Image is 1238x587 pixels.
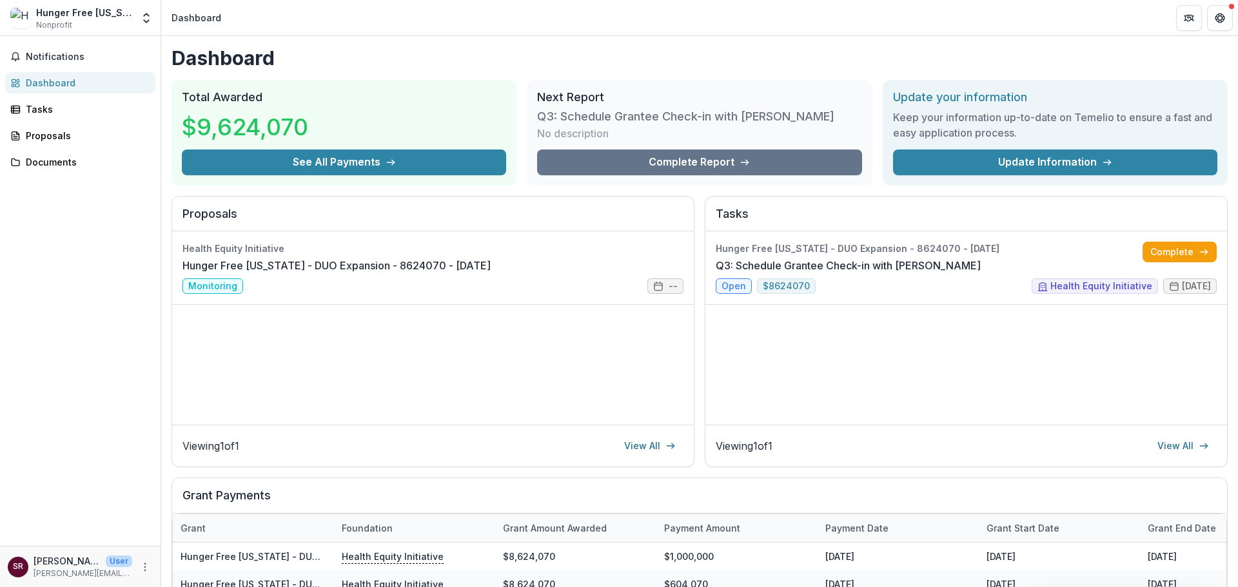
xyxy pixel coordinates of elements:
[182,149,506,175] button: See All Payments
[182,258,491,273] a: Hunger Free [US_STATE] - DUO Expansion - 8624070 - [DATE]
[495,521,614,535] div: Grant amount awarded
[893,149,1217,175] a: Update Information
[537,110,834,124] h3: Q3: Schedule Grantee Check-in with [PERSON_NAME]
[173,514,334,542] div: Grant
[166,8,226,27] nav: breadcrumb
[1140,521,1224,535] div: Grant end date
[26,52,150,63] span: Notifications
[182,438,239,454] p: Viewing 1 of 1
[5,125,155,146] a: Proposals
[656,543,818,570] div: $1,000,000
[106,555,132,567] p: User
[26,155,145,169] div: Documents
[334,521,400,535] div: Foundation
[495,543,656,570] div: $8,624,070
[818,514,979,542] div: Payment date
[979,514,1140,542] div: Grant start date
[342,549,444,563] p: Health Equity Initiative
[1207,5,1233,31] button: Get Help
[182,110,308,144] h3: $9,624,070
[818,543,979,570] div: [DATE]
[13,563,23,571] div: Sam Russell
[656,514,818,542] div: Payment Amount
[979,521,1067,535] div: Grant start date
[716,207,1217,231] h2: Tasks
[334,514,495,542] div: Foundation
[818,521,896,535] div: Payment date
[36,6,132,19] div: Hunger Free [US_STATE], Inc.
[1150,436,1217,456] a: View All
[182,207,683,231] h2: Proposals
[893,90,1217,104] h2: Update your information
[26,102,145,116] div: Tasks
[537,149,861,175] a: Complete Report
[495,514,656,542] div: Grant amount awarded
[172,46,1228,70] h1: Dashboard
[36,19,72,31] span: Nonprofit
[10,8,31,28] img: Hunger Free Oklahoma, Inc.
[34,568,132,579] p: [PERSON_NAME][EMAIL_ADDRESS][PERSON_NAME][DOMAIN_NAME]
[137,559,153,575] button: More
[26,129,145,142] div: Proposals
[537,126,609,141] p: No description
[173,521,213,535] div: Grant
[537,90,861,104] h2: Next Report
[616,436,683,456] a: View All
[5,151,155,173] a: Documents
[181,551,458,562] a: Hunger Free [US_STATE] - DUO Expansion - 8624070 - [DATE]
[5,46,155,67] button: Notifications
[893,110,1217,140] h3: Keep your information up-to-date on Temelio to ensure a fast and easy application process.
[1176,5,1202,31] button: Partners
[716,438,772,454] p: Viewing 1 of 1
[656,521,748,535] div: Payment Amount
[1143,242,1217,262] a: Complete
[137,5,155,31] button: Open entity switcher
[5,99,155,120] a: Tasks
[172,11,221,24] div: Dashboard
[5,72,155,93] a: Dashboard
[26,76,145,90] div: Dashboard
[979,543,1140,570] div: [DATE]
[182,488,1217,513] h2: Grant Payments
[34,554,101,568] p: [PERSON_NAME]
[182,90,506,104] h2: Total Awarded
[716,258,981,273] a: Q3: Schedule Grantee Check-in with [PERSON_NAME]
